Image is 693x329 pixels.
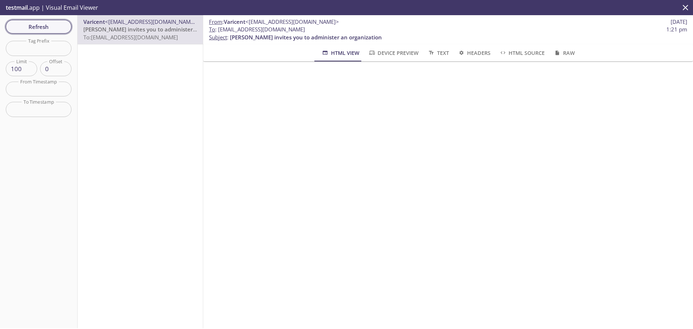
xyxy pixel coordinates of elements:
span: [DATE] [671,18,687,26]
span: Text [427,48,449,57]
span: HTML View [321,48,359,57]
div: Varicent<[EMAIL_ADDRESS][DOMAIN_NAME]>[PERSON_NAME] invites you to administer an organizationTo:[... [78,15,203,44]
span: [PERSON_NAME] invites you to administer an organization [230,34,382,41]
span: 1:21 pm [666,26,687,33]
span: To: [EMAIL_ADDRESS][DOMAIN_NAME] [83,34,178,41]
span: From [209,18,222,25]
button: Refresh [6,20,71,34]
span: Varicent [224,18,245,25]
span: [PERSON_NAME] invites you to administer an organization [83,26,235,33]
span: : [EMAIL_ADDRESS][DOMAIN_NAME] [209,26,305,33]
span: To [209,26,215,33]
span: Refresh [12,22,66,31]
p: : [209,26,687,41]
span: <[EMAIL_ADDRESS][DOMAIN_NAME]> [105,18,199,25]
span: Device Preview [368,48,419,57]
nav: emails [78,15,203,44]
span: Headers [458,48,491,57]
span: testmail [6,4,28,12]
span: HTML Source [499,48,545,57]
span: Raw [553,48,575,57]
span: Varicent [83,18,105,25]
span: <[EMAIL_ADDRESS][DOMAIN_NAME]> [245,18,339,25]
span: Subject [209,34,227,41]
span: : [209,18,339,26]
